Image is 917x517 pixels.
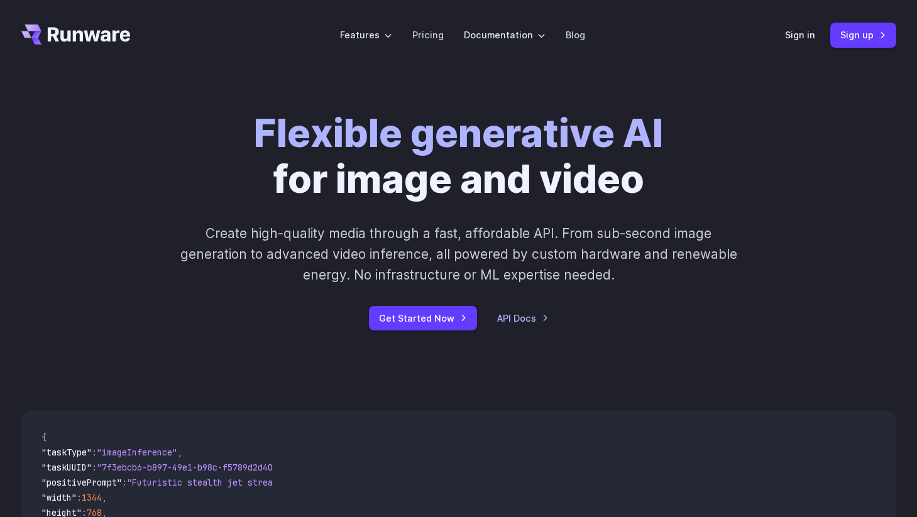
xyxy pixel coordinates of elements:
span: : [122,477,127,488]
span: , [177,447,182,458]
a: Go to / [21,24,131,45]
span: "width" [41,492,77,503]
a: Blog [566,28,585,42]
p: Create high-quality media through a fast, affordable API. From sub-second image generation to adv... [178,223,739,286]
span: : [92,447,97,458]
a: Get Started Now [369,306,477,330]
span: : [92,462,97,473]
span: "positivePrompt" [41,477,122,488]
h1: for image and video [254,111,663,203]
span: "Futuristic stealth jet streaking through a neon-lit cityscape with glowing purple exhaust" [127,477,585,488]
a: Sign up [830,23,896,47]
span: "taskUUID" [41,462,92,473]
label: Documentation [464,28,546,42]
span: , [102,492,107,503]
span: "taskType" [41,447,92,458]
span: : [77,492,82,503]
strong: Flexible generative AI [254,110,663,156]
label: Features [340,28,392,42]
span: { [41,432,47,443]
span: "7f3ebcb6-b897-49e1-b98c-f5789d2d40d7" [97,462,288,473]
a: API Docs [497,311,549,325]
span: 1344 [82,492,102,503]
a: Sign in [785,28,815,42]
a: Pricing [412,28,444,42]
span: "imageInference" [97,447,177,458]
